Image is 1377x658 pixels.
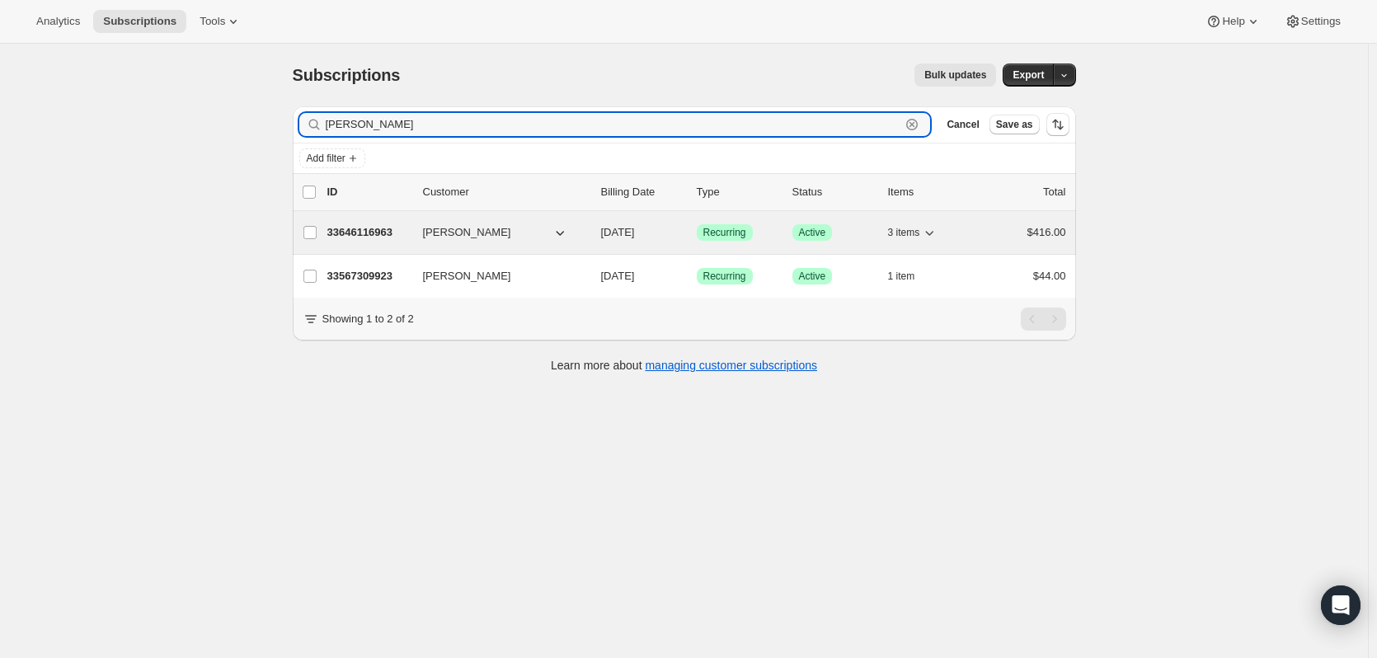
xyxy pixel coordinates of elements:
span: Add filter [307,152,345,165]
span: 3 items [888,226,920,239]
button: Add filter [299,148,365,168]
span: $44.00 [1033,270,1066,282]
button: Export [1003,63,1054,87]
button: Cancel [940,115,985,134]
p: Total [1043,184,1065,200]
button: [PERSON_NAME] [413,219,578,246]
button: Settings [1275,10,1351,33]
p: Showing 1 to 2 of 2 [322,311,414,327]
p: Learn more about [551,357,817,374]
span: Help [1222,15,1244,28]
div: Items [888,184,970,200]
div: 33567309923[PERSON_NAME][DATE]SuccessRecurringSuccessActive1 item$44.00 [327,265,1066,288]
span: $416.00 [1027,226,1066,238]
span: Subscriptions [293,66,401,84]
span: 1 item [888,270,915,283]
span: [DATE] [601,226,635,238]
button: Tools [190,10,251,33]
span: [PERSON_NAME] [423,268,511,284]
span: Analytics [36,15,80,28]
div: Open Intercom Messenger [1321,585,1361,625]
input: Filter subscribers [326,113,901,136]
span: [DATE] [601,270,635,282]
span: Settings [1301,15,1341,28]
button: 1 item [888,265,933,288]
button: Save as [989,115,1040,134]
button: 3 items [888,221,938,244]
span: Recurring [703,226,746,239]
span: Recurring [703,270,746,283]
button: Sort the results [1046,113,1069,136]
button: Clear [904,116,920,133]
p: Customer [423,184,588,200]
span: [PERSON_NAME] [423,224,511,241]
button: Subscriptions [93,10,186,33]
button: Analytics [26,10,90,33]
p: 33646116963 [327,224,410,241]
span: Export [1013,68,1044,82]
div: Type [697,184,779,200]
span: Active [799,226,826,239]
a: managing customer subscriptions [645,359,817,372]
span: Bulk updates [924,68,986,82]
button: [PERSON_NAME] [413,263,578,289]
p: ID [327,184,410,200]
span: Active [799,270,826,283]
p: 33567309923 [327,268,410,284]
span: Cancel [947,118,979,131]
span: Save as [996,118,1033,131]
button: Bulk updates [914,63,996,87]
p: Billing Date [601,184,684,200]
button: Help [1196,10,1271,33]
div: IDCustomerBilling DateTypeStatusItemsTotal [327,184,1066,200]
span: Subscriptions [103,15,176,28]
div: 33646116963[PERSON_NAME][DATE]SuccessRecurringSuccessActive3 items$416.00 [327,221,1066,244]
p: Status [792,184,875,200]
span: Tools [200,15,225,28]
nav: Pagination [1021,308,1066,331]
